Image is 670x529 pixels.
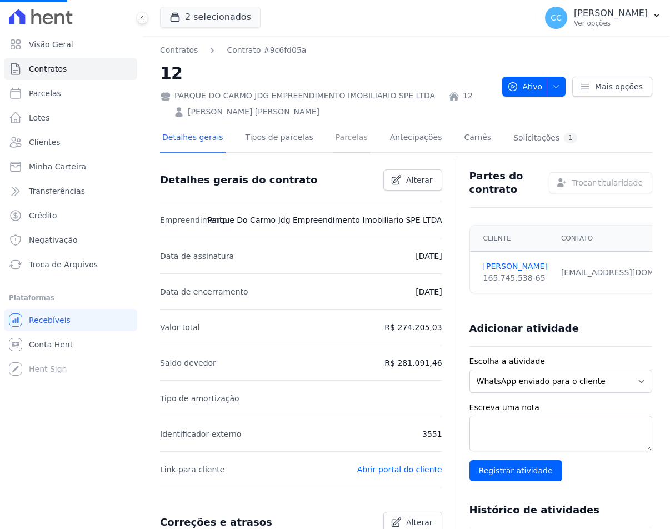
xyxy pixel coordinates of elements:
button: Ativo [502,77,566,97]
a: 12 [463,90,473,102]
h3: Histórico de atividades [469,503,599,517]
a: Clientes [4,131,137,153]
th: Cliente [470,226,554,252]
div: PARQUE DO CARMO JDG EMPREENDIMENTO IMOBILIARIO SPE LTDA [160,90,435,102]
a: Parcelas [4,82,137,104]
span: Minha Carteira [29,161,86,172]
a: Abrir portal do cliente [357,465,442,474]
button: CC [PERSON_NAME] Ver opções [536,2,670,33]
p: Empreendimento [160,213,194,227]
span: Mais opções [595,81,643,92]
a: Conta Hent [4,333,137,356]
p: Ver opções [574,19,648,28]
a: Contratos [160,44,198,56]
div: 165.745.538-65 [483,272,548,284]
h3: Partes do contrato [469,169,541,196]
p: R$ 274.205,03 [384,321,442,334]
span: Alterar [406,517,433,528]
a: Solicitações1 [511,124,579,153]
span: Contratos [29,63,67,74]
p: Saldo devedor [160,356,216,370]
nav: Breadcrumb [160,44,493,56]
p: R$ 281.091,46 [384,356,442,370]
h3: Adicionar atividade [469,322,579,335]
span: Alterar [406,174,433,186]
a: Minha Carteira [4,156,137,178]
div: Solicitações [513,133,577,143]
a: Contrato #9c6fd05a [227,44,306,56]
a: [PERSON_NAME] [PERSON_NAME] [188,106,319,118]
a: Crédito [4,204,137,227]
h2: 12 [160,61,493,86]
label: Escolha a atividade [469,356,652,367]
span: Conta Hent [29,339,73,350]
input: Registrar atividade [469,460,562,481]
span: Ativo [507,77,543,97]
p: Valor total [160,321,200,334]
span: Clientes [29,137,60,148]
p: Data de assinatura [160,249,234,263]
p: Link para cliente [160,463,224,476]
p: Identificador externo [160,427,241,441]
span: Recebíveis [29,315,71,326]
a: Parcelas [333,124,370,153]
a: Visão Geral [4,33,137,56]
p: [DATE] [416,285,442,298]
p: [DATE] [416,249,442,263]
div: Plataformas [9,291,133,305]
p: 3551 [422,427,442,441]
a: Carnês [462,124,493,153]
div: 1 [564,133,577,143]
span: Crédito [29,210,57,221]
span: Troca de Arquivos [29,259,98,270]
h3: Correções e atrasos [160,516,272,529]
button: 2 selecionados [160,7,261,28]
a: Alterar [383,169,442,191]
a: Recebíveis [4,309,137,331]
span: Negativação [29,234,78,246]
a: Mais opções [572,77,652,97]
span: CC [551,14,562,22]
h3: Detalhes gerais do contrato [160,173,317,187]
a: Negativação [4,229,137,251]
p: Data de encerramento [160,285,248,298]
p: [PERSON_NAME] [574,8,648,19]
nav: Breadcrumb [160,44,306,56]
a: Antecipações [388,124,444,153]
a: Troca de Arquivos [4,253,137,276]
a: Transferências [4,180,137,202]
p: Tipo de amortização [160,392,239,405]
span: Lotes [29,112,50,123]
span: Parcelas [29,88,61,99]
a: Detalhes gerais [160,124,226,153]
a: Lotes [4,107,137,129]
a: Tipos de parcelas [243,124,316,153]
a: [PERSON_NAME] [483,261,548,272]
p: Parque Do Carmo Jdg Empreendimento Imobiliario SPE LTDA [208,213,442,227]
span: Transferências [29,186,85,197]
label: Escreva uma nota [469,402,652,413]
a: Contratos [4,58,137,80]
span: Visão Geral [29,39,73,50]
